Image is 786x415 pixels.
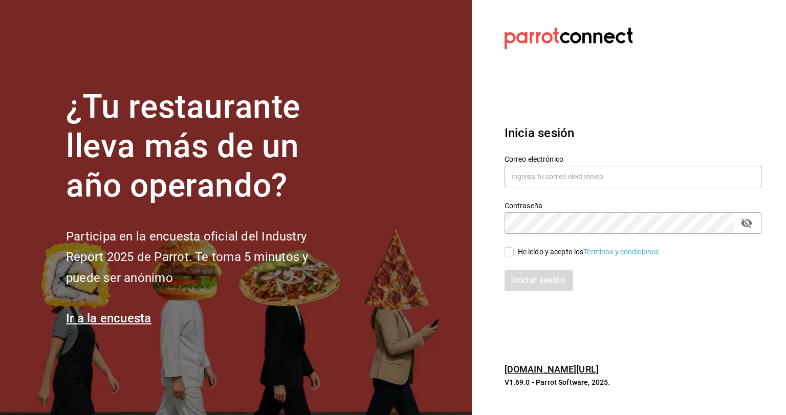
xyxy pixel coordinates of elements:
[66,311,151,325] a: Ir a la encuesta
[505,364,599,375] a: [DOMAIN_NAME][URL]
[505,202,761,209] label: Contraseña
[505,156,761,163] label: Correo electrónico
[505,377,761,387] p: V1.69.0 - Parrot Software, 2025.
[505,124,761,142] h3: Inicia sesión
[518,247,661,257] div: He leído y acepto los
[738,214,755,232] button: passwordField
[66,226,342,289] h2: Participa en la encuesta oficial del Industry Report 2025 de Parrot. Te toma 5 minutos y puede se...
[583,248,661,256] a: Términos y condiciones.
[66,88,342,205] h1: ¿Tu restaurante lleva más de un año operando?
[505,166,761,187] input: Ingresa tu correo electrónico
